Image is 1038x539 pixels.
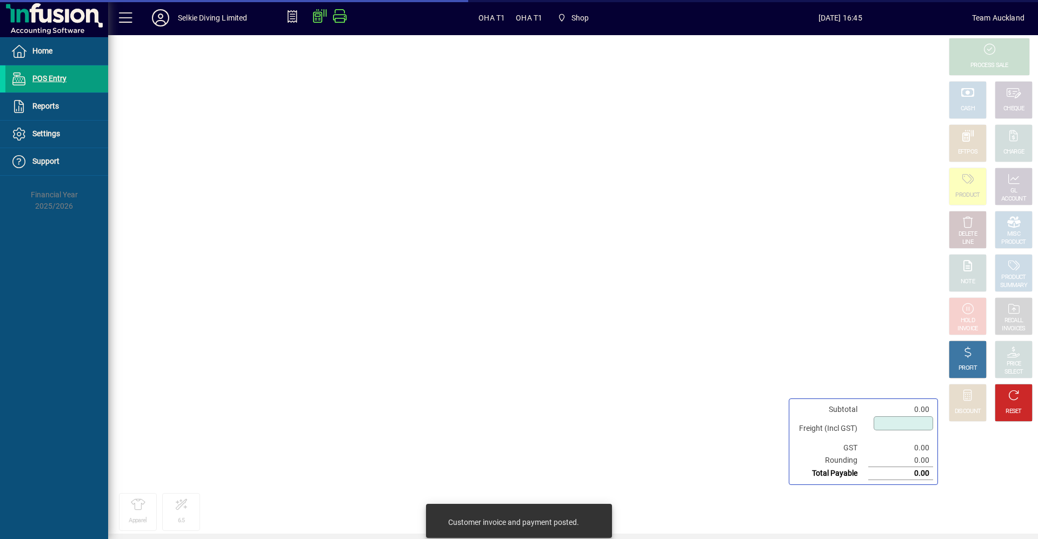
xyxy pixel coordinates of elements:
[959,230,977,238] div: DELETE
[129,517,147,525] div: Apparel
[143,8,178,28] button: Profile
[516,9,542,26] span: OHA T1
[970,62,1008,70] div: PROCESS SALE
[794,403,868,416] td: Subtotal
[972,9,1024,26] div: Team Auckland
[1007,360,1021,368] div: PRICE
[957,325,977,333] div: INVOICE
[32,46,52,55] span: Home
[1001,195,1026,203] div: ACCOUNT
[868,403,933,416] td: 0.00
[5,38,108,65] a: Home
[5,148,108,175] a: Support
[5,121,108,148] a: Settings
[868,454,933,467] td: 0.00
[955,408,981,416] div: DISCOUNT
[961,317,975,325] div: HOLD
[1000,282,1027,290] div: SUMMARY
[1001,238,1026,247] div: PRODUCT
[955,191,980,199] div: PRODUCT
[1006,408,1022,416] div: RESET
[478,9,505,26] span: OHA T1
[1001,274,1026,282] div: PRODUCT
[1003,148,1024,156] div: CHARGE
[178,517,185,525] div: 6.5
[958,148,978,156] div: EFTPOS
[1007,230,1020,238] div: MISC
[448,517,579,528] div: Customer invoice and payment posted.
[32,74,66,83] span: POS Entry
[1004,317,1023,325] div: RECALL
[553,8,593,28] span: Shop
[868,442,933,454] td: 0.00
[1003,105,1024,113] div: CHEQUE
[5,93,108,120] a: Reports
[961,278,975,286] div: NOTE
[962,238,973,247] div: LINE
[1010,187,1017,195] div: GL
[961,105,975,113] div: CASH
[178,9,248,26] div: Selkie Diving Limited
[32,129,60,138] span: Settings
[32,157,59,165] span: Support
[959,364,977,372] div: PROFIT
[794,416,868,442] td: Freight (Incl GST)
[868,467,933,480] td: 0.00
[1004,368,1023,376] div: SELECT
[794,442,868,454] td: GST
[32,102,59,110] span: Reports
[1002,325,1025,333] div: INVOICES
[571,9,589,26] span: Shop
[794,454,868,467] td: Rounding
[709,9,972,26] span: [DATE] 16:45
[794,467,868,480] td: Total Payable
